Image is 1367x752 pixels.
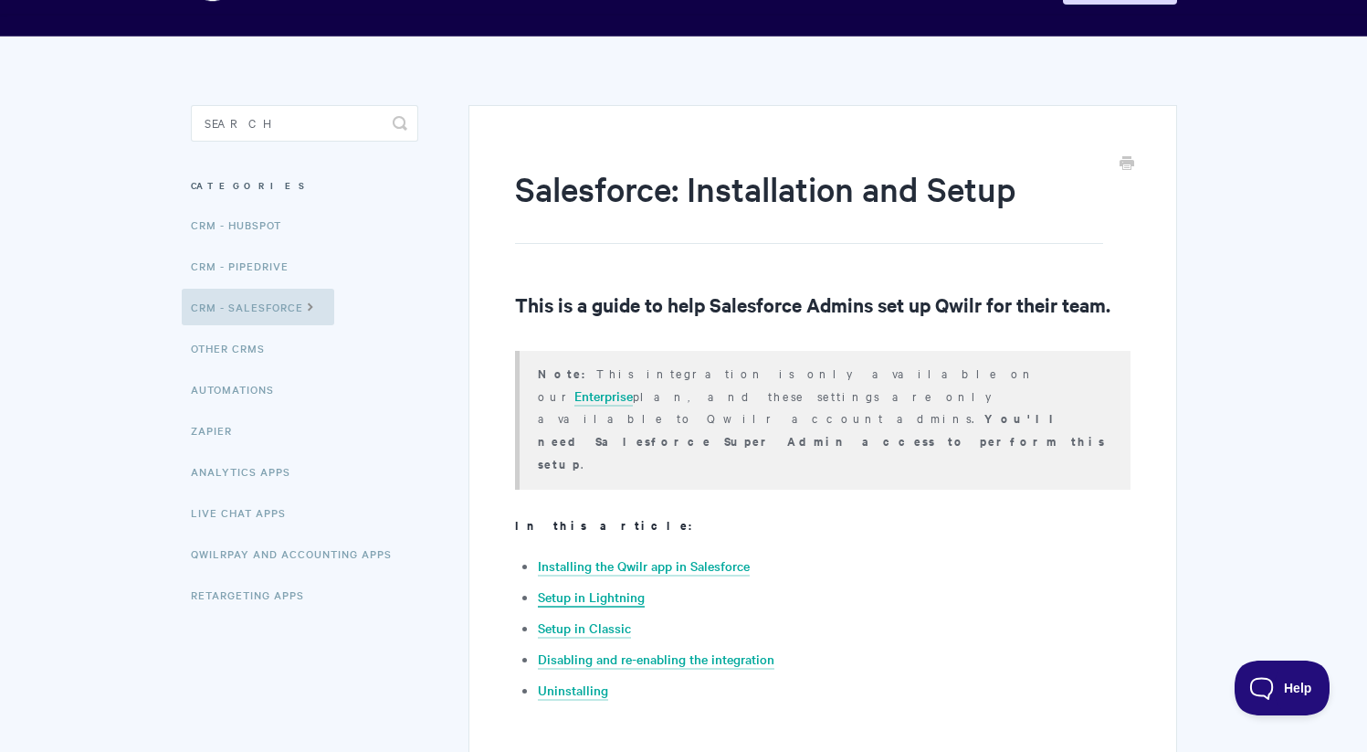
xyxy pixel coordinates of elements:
input: Search [191,105,418,142]
strong: You'll need Salesforce Super Admin access to perform this setup [538,409,1105,472]
a: Analytics Apps [191,453,304,490]
a: Setup in Lightning [538,588,645,608]
b: In this article: [515,516,703,534]
a: Live Chat Apps [191,494,300,531]
iframe: Toggle Customer Support [1235,661,1330,715]
a: Setup in Classic [538,619,631,639]
a: CRM - Salesforce [182,289,334,325]
h2: This is a guide to help Salesforce Admins set up Qwilr for their team. [515,290,1130,319]
a: Zapier [191,412,246,449]
a: Installing the Qwilr app in Salesforce [538,556,750,577]
a: CRM - Pipedrive [191,248,302,284]
p: This integration is only available on our plan, and these settings are only available to Qwilr ac... [538,362,1107,475]
a: Other CRMs [191,330,279,366]
strong: Note: [538,365,596,382]
a: CRM - HubSpot [191,207,295,243]
a: Print this Article [1120,154,1134,175]
h1: Salesforce: Installation and Setup [515,165,1102,244]
h3: Categories [191,169,418,202]
a: Automations [191,371,288,408]
a: Retargeting Apps [191,577,318,613]
a: Disabling and re-enabling the integration [538,650,774,670]
a: Enterprise [574,387,633,407]
a: Uninstalling [538,681,608,701]
a: QwilrPay and Accounting Apps [191,535,405,572]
